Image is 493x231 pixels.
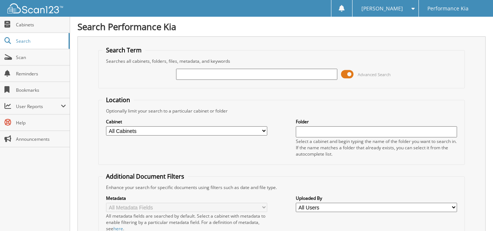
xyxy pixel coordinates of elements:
legend: Search Term [102,46,145,54]
h1: Search Performance Kia [77,20,486,33]
img: scan123-logo-white.svg [7,3,63,13]
span: Cabinets [16,22,66,28]
div: Enhance your search for specific documents using filters such as date and file type. [102,184,461,191]
label: Cabinet [106,118,267,125]
span: Reminders [16,71,66,77]
div: Select a cabinet and begin typing the name of the folder you want to search in. If the name match... [296,138,457,157]
label: Metadata [106,195,267,201]
span: Bookmarks [16,87,66,93]
label: Uploaded By [296,195,457,201]
span: Announcements [16,136,66,142]
span: Performance Kia [427,6,469,11]
div: Searches all cabinets, folders, files, metadata, and keywords [102,58,461,64]
span: Search [16,38,65,44]
span: [PERSON_NAME] [361,6,403,11]
span: Scan [16,54,66,61]
legend: Additional Document Filters [102,172,188,180]
div: Optionally limit your search to a particular cabinet or folder [102,108,461,114]
label: Folder [296,118,457,125]
legend: Location [102,96,134,104]
span: Advanced Search [358,72,391,77]
span: Help [16,120,66,126]
span: User Reports [16,103,61,110]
